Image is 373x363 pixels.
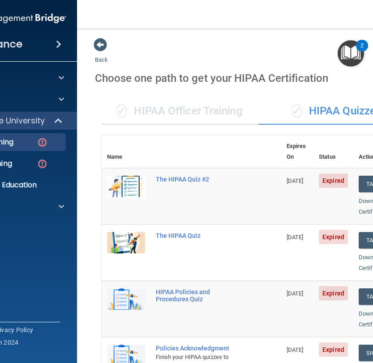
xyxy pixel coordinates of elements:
[313,135,353,168] th: Status
[156,288,236,303] div: HIPAA Policies and Procedures Quiz
[319,342,348,357] span: Expired
[102,98,258,125] div: HIPAA Officer Training
[319,286,348,300] span: Expired
[95,46,108,63] a: Back
[281,135,314,168] th: Expires On
[292,104,302,118] span: ✓
[319,173,348,188] span: Expired
[156,345,236,352] div: Policies Acknowledgment
[287,234,304,241] span: [DATE]
[156,232,236,239] div: The HIPAA Quiz
[287,346,304,353] span: [DATE]
[37,158,48,169] img: danger-circle.6113f641.png
[360,46,364,57] div: 2
[102,135,150,168] th: Name
[319,230,348,244] span: Expired
[287,290,304,297] span: [DATE]
[117,104,127,118] span: ✓
[37,137,48,148] img: danger-circle.6113f641.png
[156,176,236,183] div: The HIPAA Quiz #2
[338,40,364,67] button: Open Resource Center, 2 new notifications
[287,177,304,184] span: [DATE]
